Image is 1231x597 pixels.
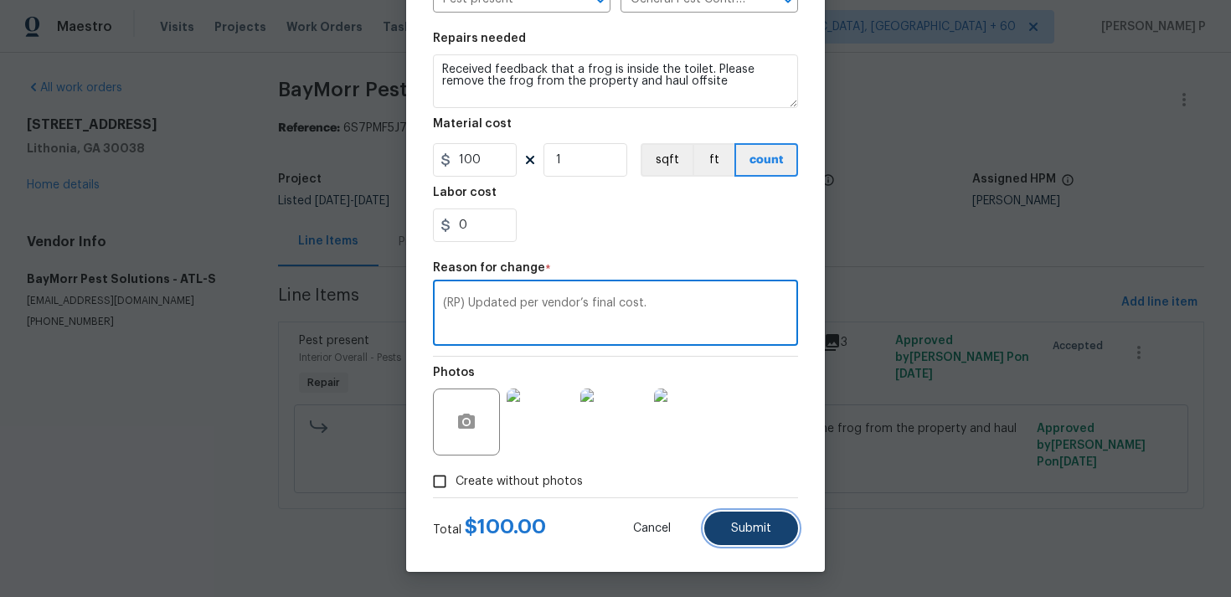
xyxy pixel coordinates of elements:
button: Cancel [606,512,698,545]
h5: Reason for change [433,262,545,274]
button: ft [693,143,734,177]
button: count [734,143,798,177]
h5: Repairs needed [433,33,526,44]
span: Cancel [633,522,671,535]
h5: Material cost [433,118,512,130]
span: Create without photos [456,473,583,491]
h5: Photos [433,367,475,378]
textarea: Received feedback that a frog is inside the toilet. Please remove the frog from the property and ... [433,54,798,108]
h5: Labor cost [433,187,497,198]
textarea: (RP) Updated per vendor’s final cost. [443,297,788,332]
div: Total [433,518,546,538]
span: $ 100.00 [465,517,546,537]
button: sqft [641,143,693,177]
span: Submit [731,522,771,535]
button: Submit [704,512,798,545]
